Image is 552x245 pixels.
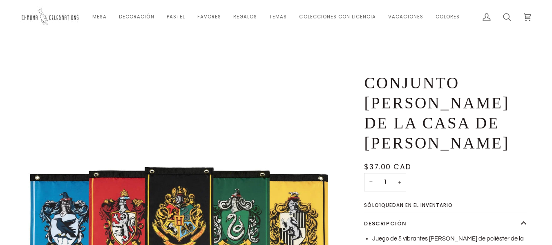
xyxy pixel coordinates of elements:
[197,13,221,20] span: favores
[269,13,287,20] span: Temas
[119,13,154,20] span: Decoración
[364,162,411,172] span: $37.00 CAD
[388,13,423,20] span: Vacaciones
[167,13,185,20] span: Pastel
[364,73,521,153] h1: Conjunto [PERSON_NAME] de la casa de [PERSON_NAME]
[379,202,381,209] span: 1
[364,203,456,208] span: Sólo quedan en el inventario
[436,13,460,20] span: Colores
[233,13,257,20] span: Regalos
[364,173,406,191] input: Cantidad
[20,6,82,28] img: Chroma Celebrations
[393,173,406,191] button: Aumentar cantidad
[299,13,376,20] span: Colecciones con licencia
[92,13,107,20] span: Mesa
[364,173,377,191] button: Disminuir cantidad
[364,213,527,234] button: Descripción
